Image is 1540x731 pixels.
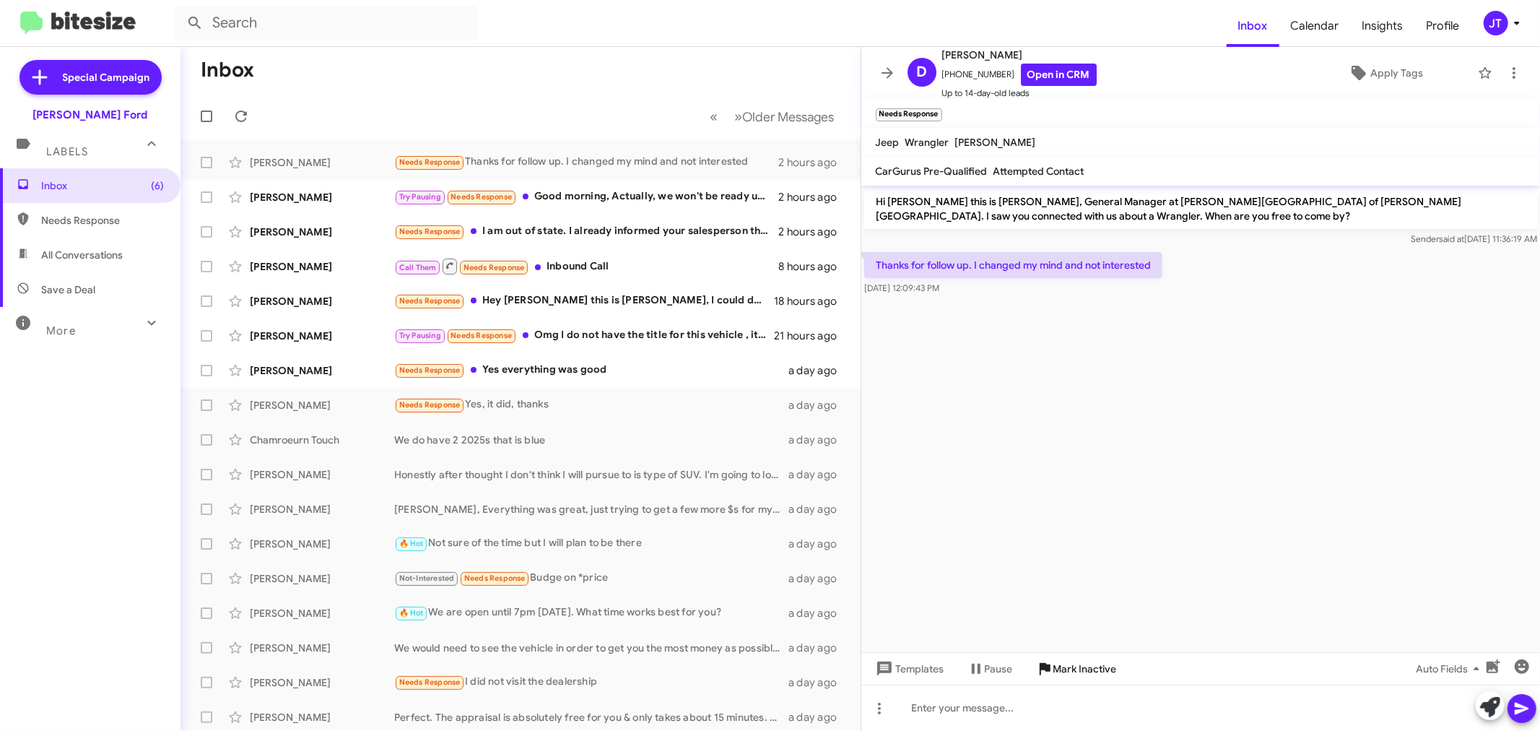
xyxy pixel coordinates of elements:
[250,190,394,204] div: [PERSON_NAME]
[394,223,778,240] div: I am out of state. I already informed your salesperson that your price is more than Im willing to...
[1351,5,1415,47] span: Insights
[250,433,394,447] div: Chamroeurn Touch
[942,86,1097,100] span: Up to 14-day-old leads
[702,102,843,131] nav: Page navigation example
[1415,5,1471,47] a: Profile
[399,678,461,687] span: Needs Response
[464,263,525,272] span: Needs Response
[774,294,849,308] div: 18 hours ago
[788,363,849,378] div: a day ago
[876,108,942,121] small: Needs Response
[956,656,1025,682] button: Pause
[46,324,76,337] span: More
[916,61,927,84] span: D
[250,363,394,378] div: [PERSON_NAME]
[451,192,512,202] span: Needs Response
[774,329,849,343] div: 21 hours ago
[864,189,1538,229] p: Hi [PERSON_NAME] this is [PERSON_NAME], General Manager at [PERSON_NAME][GEOGRAPHIC_DATA] of [PER...
[1416,656,1485,682] span: Auto Fields
[788,433,849,447] div: a day ago
[778,259,848,274] div: 8 hours ago
[250,606,394,620] div: [PERSON_NAME]
[394,502,788,516] div: [PERSON_NAME], Everything was great, just trying to get a few more $s for my Atlas... thanks
[778,225,848,239] div: 2 hours ago
[399,227,461,236] span: Needs Response
[864,252,1162,278] p: Thanks for follow up. I changed my mind and not interested
[399,608,424,618] span: 🔥 Hot
[993,165,1084,178] span: Attempted Contact
[905,136,949,149] span: Wrangler
[41,248,123,262] span: All Conversations
[394,362,788,379] div: Yes everything was good
[394,467,788,482] div: Honestly after thought I don't think I will pursue to is type of SUV. I'm going to look for somet...
[399,574,455,583] span: Not-Interested
[394,189,778,205] div: Good morning, Actually, we won't be ready until for another two weeks. I will have $2,000 or so f...
[985,656,1013,682] span: Pause
[1053,656,1117,682] span: Mark Inactive
[788,710,849,724] div: a day ago
[41,178,164,193] span: Inbox
[955,136,1036,149] span: [PERSON_NAME]
[250,398,394,412] div: [PERSON_NAME]
[399,400,461,410] span: Needs Response
[451,331,512,340] span: Needs Response
[394,674,788,691] div: I did not visit the dealership
[250,571,394,586] div: [PERSON_NAME]
[250,710,394,724] div: [PERSON_NAME]
[394,710,788,724] div: Perfect. The appraisal is absolutely free for you & only takes about 15 minutes. Do you have time...
[46,145,88,158] span: Labels
[394,605,788,621] div: We are open until 7pm [DATE]. What time works best for you?
[250,641,394,655] div: [PERSON_NAME]
[1411,233,1537,244] span: Sender [DATE] 11:36:19 AM
[788,606,849,620] div: a day ago
[1439,233,1464,244] span: said at
[1300,60,1471,86] button: Apply Tags
[399,365,461,375] span: Needs Response
[743,109,835,125] span: Older Messages
[788,537,849,551] div: a day ago
[394,433,788,447] div: We do have 2 2025s that is blue
[394,397,788,413] div: Yes, it did, thanks
[788,675,849,690] div: a day ago
[250,294,394,308] div: [PERSON_NAME]
[250,537,394,551] div: [PERSON_NAME]
[41,213,164,228] span: Needs Response
[876,165,988,178] span: CarGurus Pre-Qualified
[864,282,939,293] span: [DATE] 12:09:43 PM
[399,263,437,272] span: Call Them
[63,70,150,85] span: Special Campaign
[151,178,164,193] span: (6)
[1370,60,1423,86] span: Apply Tags
[1227,5,1279,47] span: Inbox
[250,467,394,482] div: [PERSON_NAME]
[1279,5,1351,47] a: Calendar
[250,225,394,239] div: [PERSON_NAME]
[942,64,1097,86] span: [PHONE_NUMBER]
[394,535,788,552] div: Not sure of the time but I will plan to be there
[394,154,778,170] div: Thanks for follow up. I changed my mind and not interested
[19,60,162,95] a: Special Campaign
[942,46,1097,64] span: [PERSON_NAME]
[175,6,478,40] input: Search
[399,192,441,202] span: Try Pausing
[788,467,849,482] div: a day ago
[250,675,394,690] div: [PERSON_NAME]
[873,656,944,682] span: Templates
[399,296,461,306] span: Needs Response
[399,539,424,548] span: 🔥 Hot
[394,641,788,655] div: We would need to see the vehicle in order to get you the most money as possible. Can you bring it...
[710,108,718,126] span: «
[1021,64,1097,86] a: Open in CRM
[1471,11,1524,35] button: JT
[1484,11,1508,35] div: JT
[464,574,526,583] span: Needs Response
[876,136,900,149] span: Jeep
[394,327,774,344] div: Omg I do not have the title for this vehicle , it's not paid off
[250,329,394,343] div: [PERSON_NAME]
[1404,656,1497,682] button: Auto Fields
[33,108,148,122] div: [PERSON_NAME] Ford
[394,293,774,309] div: Hey [PERSON_NAME] this is [PERSON_NAME], I could do a offer for you, if you can get me a 2026 mus...
[861,656,956,682] button: Templates
[394,570,788,587] div: Budge on *price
